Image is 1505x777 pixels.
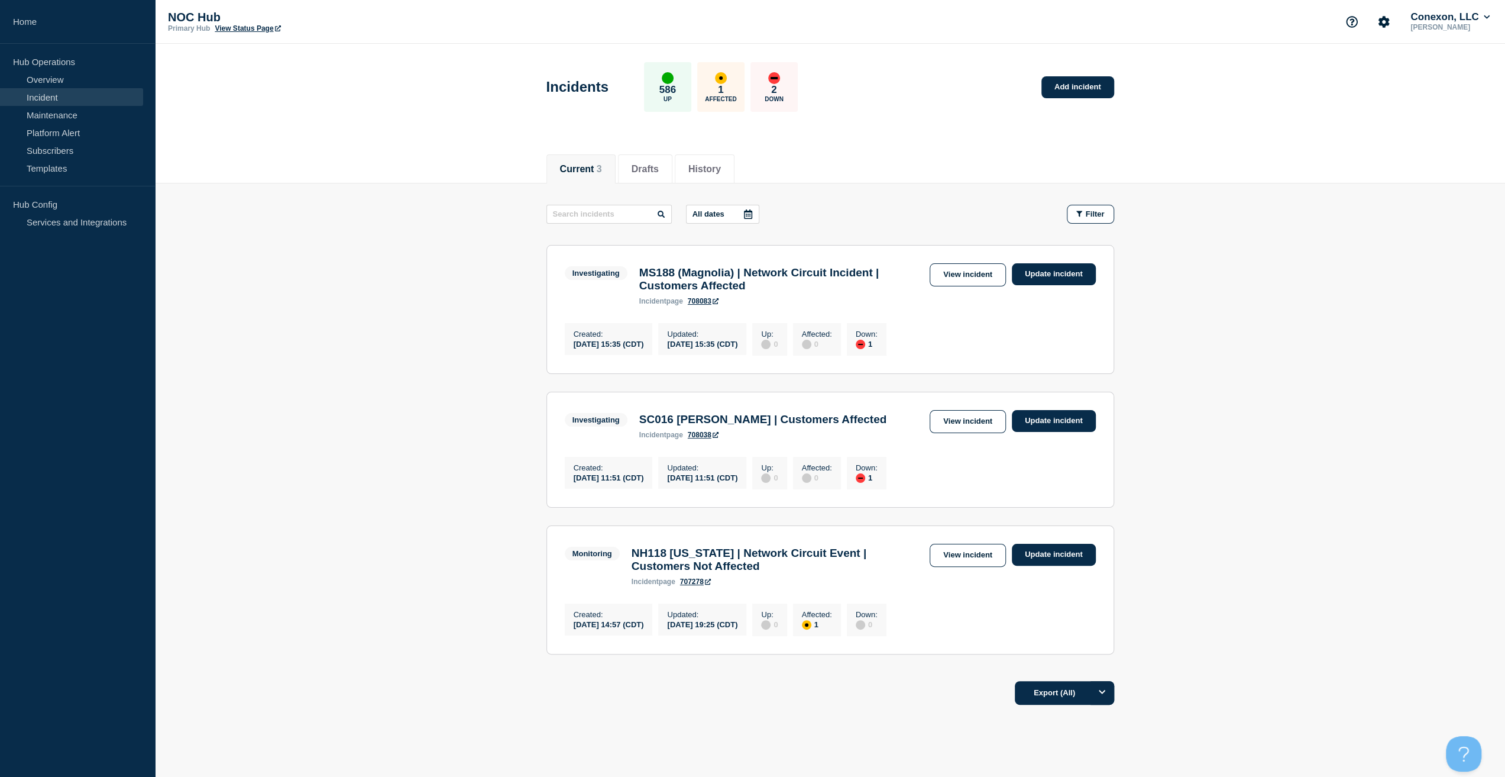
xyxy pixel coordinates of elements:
span: Monitoring [565,547,620,560]
p: Created : [574,463,644,472]
div: 0 [761,338,778,349]
a: 708083 [688,297,718,305]
a: 707278 [680,578,711,586]
p: All dates [692,209,724,218]
p: 2 [771,84,776,96]
p: Down : [856,463,878,472]
p: Primary Hub [168,24,210,33]
div: disabled [761,473,771,483]
a: View incident [930,410,1006,433]
span: incident [632,578,659,586]
div: 0 [802,472,832,483]
a: View Status Page [215,24,280,33]
p: page [639,431,683,439]
div: 1 [802,619,832,630]
span: Investigating [565,413,627,427]
div: disabled [761,620,771,630]
div: 0 [761,472,778,483]
p: Updated : [667,463,737,472]
div: down [856,473,865,483]
div: affected [715,72,727,84]
div: [DATE] 14:57 (CDT) [574,619,644,629]
span: incident [639,297,666,305]
div: [DATE] 15:35 (CDT) [667,338,737,349]
button: Account settings [1371,9,1396,34]
p: Up : [761,463,778,472]
h1: Incidents [546,79,609,95]
p: 586 [659,84,676,96]
h3: MS188 (Magnolia) | Network Circuit Incident | Customers Affected [639,266,924,292]
p: Created : [574,610,644,619]
div: up [662,72,674,84]
h3: SC016 [PERSON_NAME] | Customers Affected [639,413,886,426]
div: [DATE] 19:25 (CDT) [667,619,737,629]
span: 3 [597,164,602,174]
button: Drafts [632,164,659,175]
p: Affected : [802,330,832,338]
div: disabled [761,340,771,349]
p: Updated : [667,330,737,338]
div: down [856,340,865,349]
p: 1 [718,84,723,96]
p: Affected : [802,610,832,619]
p: Down : [856,330,878,338]
a: Update incident [1012,544,1096,566]
span: Investigating [565,266,627,280]
button: Current 3 [560,164,602,175]
a: View incident [930,544,1006,567]
div: down [768,72,780,84]
button: Options [1090,681,1114,705]
button: History [688,164,721,175]
button: Export (All) [1015,681,1114,705]
a: View incident [930,263,1006,286]
p: Affected [705,96,736,102]
div: affected [802,620,811,630]
div: 0 [802,338,832,349]
div: [DATE] 15:35 (CDT) [574,338,644,349]
input: Search incidents [546,205,672,224]
div: disabled [802,473,811,483]
span: incident [639,431,666,439]
p: Down [765,96,784,102]
button: Filter [1067,205,1114,224]
div: 0 [761,619,778,630]
p: Up : [761,330,778,338]
h3: NH118 [US_STATE] | Network Circuit Event | Customers Not Affected [632,547,924,573]
p: NOC Hub [168,11,404,24]
p: Created : [574,330,644,338]
p: [PERSON_NAME] [1408,23,1492,31]
a: Update incident [1012,410,1096,432]
div: [DATE] 11:51 (CDT) [574,472,644,482]
a: Update incident [1012,263,1096,285]
button: Conexon, LLC [1408,11,1492,23]
button: All dates [686,205,759,224]
p: page [639,297,683,305]
p: Affected : [802,463,832,472]
p: Up [664,96,672,102]
button: Support [1339,9,1364,34]
p: Down : [856,610,878,619]
div: [DATE] 11:51 (CDT) [667,472,737,482]
p: page [632,578,675,586]
p: Updated : [667,610,737,619]
div: 1 [856,338,878,349]
span: Filter [1086,209,1105,218]
a: Add incident [1041,76,1114,98]
div: disabled [802,340,811,349]
div: disabled [856,620,865,630]
p: Up : [761,610,778,619]
div: 1 [856,472,878,483]
iframe: Help Scout Beacon - Open [1446,736,1481,772]
a: 708038 [688,431,718,439]
div: 0 [856,619,878,630]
